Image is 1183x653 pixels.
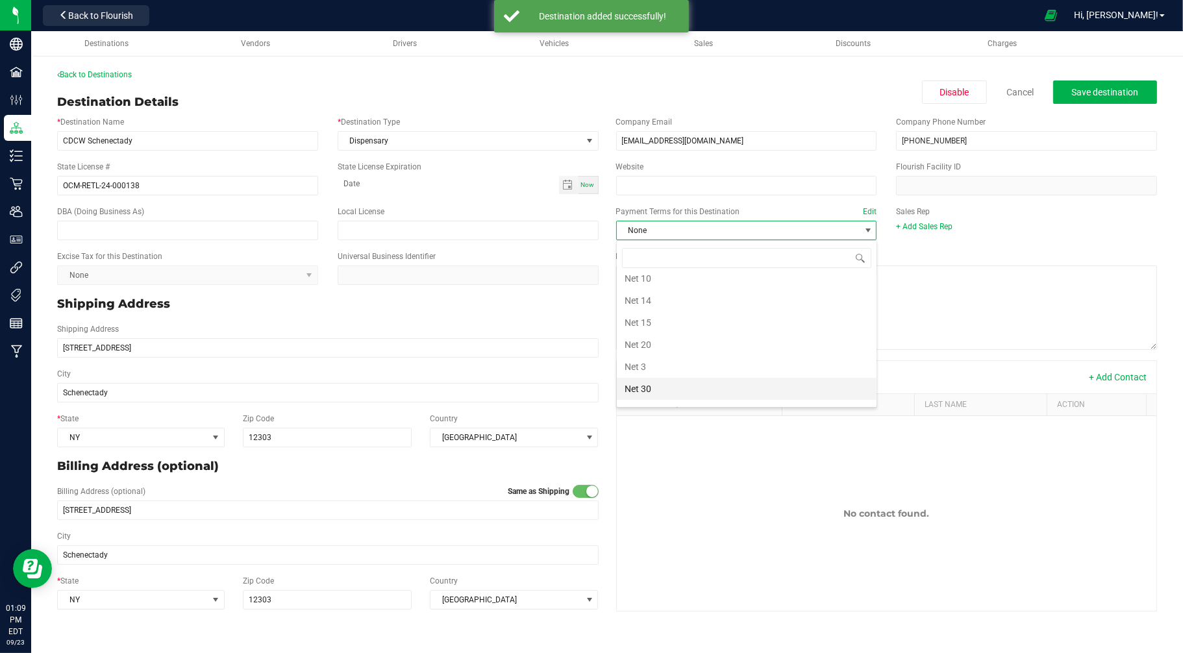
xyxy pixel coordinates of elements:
label: Excise Tax for this Destination [57,251,162,262]
inline-svg: Configuration [10,93,23,106]
li: Net 15 [617,312,877,334]
span: Dispensary [338,132,582,150]
inline-svg: Retail [10,177,23,190]
label: Country [430,575,458,587]
div: Destination Details [57,93,179,111]
span: Hi, [PERSON_NAME]! [1074,10,1158,20]
label: Same as Shipping [508,486,569,497]
inline-svg: Company [10,38,23,51]
li: Net 30 [617,378,877,400]
span: Sales [694,39,713,48]
li: Net 10 [617,267,877,290]
span: Disable [940,87,969,97]
span: Save destination [1072,87,1139,97]
span: Toggle calendar [559,176,578,194]
li: Net 14 [617,290,877,312]
span: Vehicles [540,39,569,48]
button: + Add Contact [1089,371,1147,384]
label: Country [430,413,458,425]
li: Net 20 [617,334,877,356]
span: Destinations [84,39,129,48]
span: Now [581,181,595,188]
th: Action [1047,394,1146,416]
label: Sales Rep [896,206,930,217]
td: No contact found. [617,416,1157,611]
label: Destination Name [57,116,124,128]
span: Vendors [241,39,270,48]
a: Edit [863,207,877,216]
input: (123) 456-7890 [896,131,1157,151]
label: Payment Terms for this Destination [616,206,877,217]
p: Shipping Address [57,295,599,313]
input: Date [338,176,559,192]
span: Discounts [836,39,871,48]
label: Destination Type [338,116,400,128]
label: Company Phone Number [896,116,986,128]
inline-svg: Tags [10,289,23,302]
inline-svg: Inventory [10,149,23,162]
span: NY [58,428,208,447]
label: Zip Code [243,413,274,425]
label: Company Email [616,116,673,128]
span: NY [58,591,208,609]
iframe: Resource center [13,549,52,588]
inline-svg: User Roles [10,233,23,246]
label: Billing Address (optional) [57,486,145,497]
label: City [57,530,71,542]
span: Drivers [393,39,417,48]
label: City [57,368,71,380]
p: Billing Address (optional) [57,458,599,475]
inline-svg: Distribution [10,121,23,134]
span: Open Ecommerce Menu [1036,3,1065,28]
label: State [57,413,79,425]
span: [GEOGRAPHIC_DATA] [430,591,581,609]
inline-svg: Integrations [10,261,23,274]
label: Zip Code [243,575,274,587]
label: Universal Business Identifier [338,251,436,262]
label: Website [616,161,644,173]
label: State License # [57,161,110,173]
a: Cancel [1006,86,1034,99]
p: 09/23 [6,637,25,647]
button: Back to Flourish [43,5,149,26]
inline-svg: Facilities [10,66,23,79]
inline-svg: Users [10,205,23,218]
button: Disable [922,80,987,104]
span: None [617,221,860,240]
span: Charges [988,39,1017,48]
a: Back to Destinations [57,70,132,79]
button: Save destination [1053,80,1157,104]
label: Flourish Facility ID [896,161,961,173]
label: DBA (Doing Business As) [57,206,144,217]
span: Back to Flourish [68,10,133,21]
label: Shipping Address [57,323,119,335]
p: 01:09 PM EDT [6,602,25,637]
span: [GEOGRAPHIC_DATA] [430,428,581,447]
th: Last Name [914,394,1047,416]
li: Net 3 [617,356,877,378]
label: State License Expiration [338,161,421,173]
li: Net 60 [617,400,877,422]
inline-svg: Reports [10,317,23,330]
a: + Add Sales Rep [896,222,953,231]
label: State [57,575,79,587]
div: Destination added successfully! [527,10,679,23]
label: Local License [338,206,384,217]
inline-svg: Manufacturing [10,345,23,358]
